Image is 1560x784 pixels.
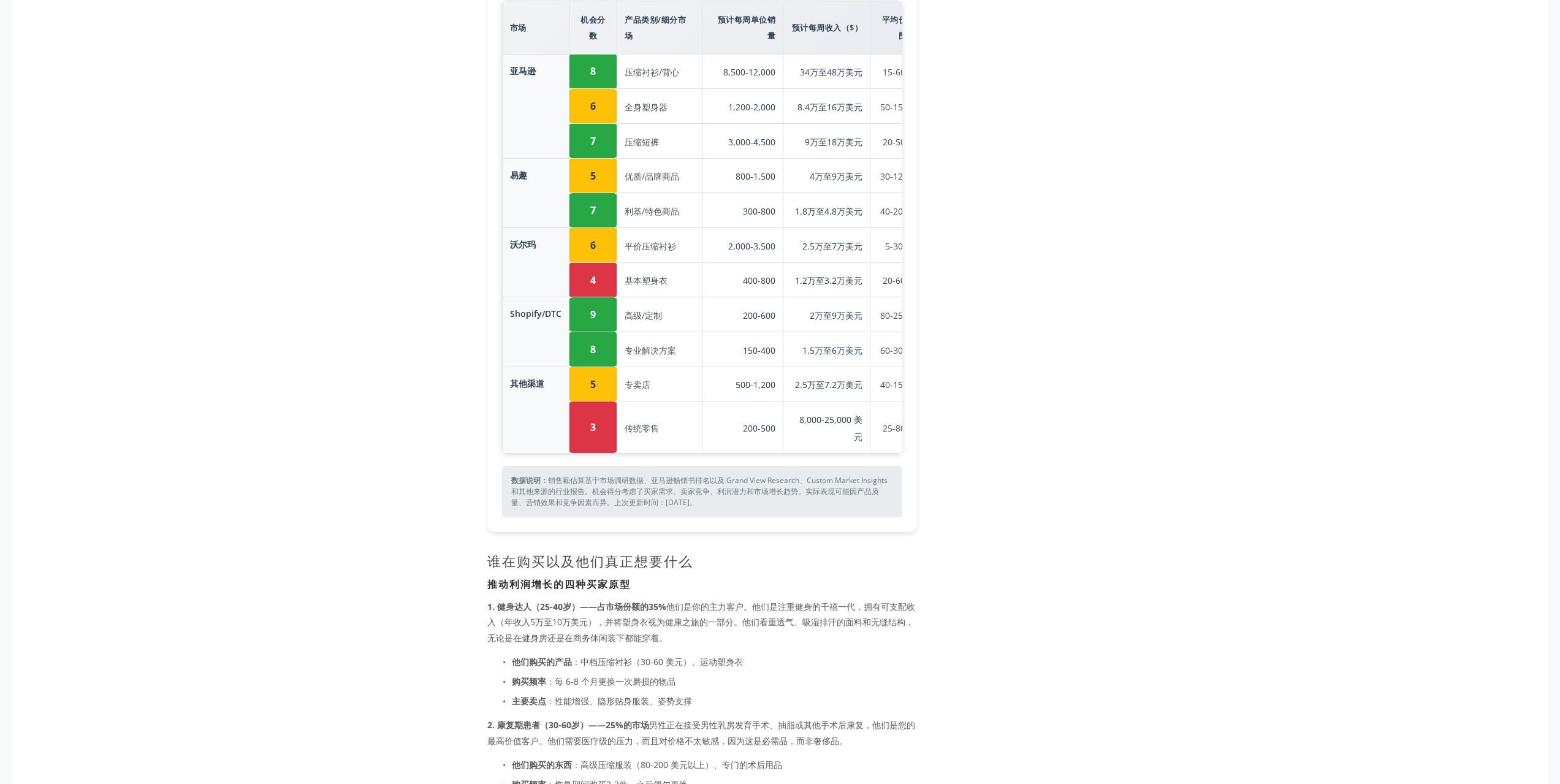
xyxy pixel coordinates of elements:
font: 他们购买的产品 [512,656,572,668]
font: 机会分数 [580,14,606,42]
font: 3 [590,421,596,434]
font: 其他渠道 [510,378,544,389]
font: 专业解决方案 [625,344,676,356]
font: 产品类别/细分市场 [625,14,686,42]
font: 购买频率 [512,676,546,687]
font: ：每 6-8 个月更换一次磨损的物品 [546,676,675,687]
font: 男性正在接受男性乳房发育手术、抽脂或其他手术后康复，他们是您的最高价值客户。他们需要医疗级的压力，而且对价格不太敏感，因为这是必需品，而非奢侈品。 [487,719,915,746]
font: 30-120美元 [880,170,925,182]
font: 平均价格范围 [882,14,924,42]
font: 7 [590,204,596,217]
font: 他们是你的主力客户。他们是注重健身的千禧一代，拥有可支配收入（年收入5万至10万美元），并将塑身衣视为健康之旅的一部分。他们看重透气、吸湿排汗的面料和无缝结构，无论是在健身房还是在商务休闲装下都... [487,601,915,643]
font: 34万至48万美元 [800,66,862,78]
font: 全身塑身器 [625,101,668,113]
font: 8,000-25,000 美元 [799,414,862,443]
font: 300-800 [743,205,775,217]
font: 3,000-4,500 [728,135,775,147]
font: 市场 [510,22,527,33]
font: 5-30美元 [885,240,920,251]
font: 1.5万至6万美元 [802,344,862,356]
font: 5 [590,378,596,391]
font: ：中档压缩衬衫（30-60 美元）、运动塑身衣 [572,656,743,668]
font: 400-800 [743,275,775,286]
font: 1. 健身达人（25-40岁）——占市场份额的35% [487,601,666,612]
font: 预计每周收入（$） [792,22,863,33]
font: 8 [590,65,596,78]
font: 150-400 [743,344,775,356]
font: 压缩衬衫/背心 [625,66,679,78]
font: 2. 康复期患者（30-60岁）——25%的市场 [487,719,649,731]
font: 1.8万至4.8万美元 [795,205,862,217]
font: 4万至9万美元 [810,170,862,182]
font: 500-1,200 [736,379,775,390]
font: 压缩短裤 [625,135,659,147]
font: 平价压缩衬衫 [625,240,676,251]
font: 25-80美元 [883,422,923,434]
font: 7 [590,134,596,148]
font: 800-1,500 [736,170,775,182]
font: 9 [590,308,596,321]
font: 沃尔玛 [510,238,536,250]
font: 200-600 [743,310,775,321]
font: 传统零售 [625,422,659,434]
font: 20-50美元 [883,135,923,147]
font: 亚马逊 [510,65,536,77]
font: 2.5万至7.2万美元 [795,379,862,390]
font: 主要卖点 [512,695,546,707]
font: 200-500 [743,422,775,434]
font: 优质/品牌商品 [625,170,679,182]
font: 销售额估算基于市场调研数据、亚马逊畅销书排名以及 Grand View Research、Custom Market Insights 和其他来源的行业报告。机会得分考虑了买家需求、卖家竞争、利... [511,475,888,508]
font: 80-250美元 [880,310,925,321]
font: 推动利润增长的四种买家原型 [487,577,631,592]
font: 8,500-12,000 [723,66,775,78]
font: 1.2万至3.2万美元 [795,275,862,286]
font: 专卖店 [625,379,650,390]
font: 易趣 [510,169,527,181]
font: 15-60美元 [883,66,923,78]
font: 1,200-2,000 [728,101,775,113]
font: ：高级压缩服装（80-200 美元以上）、专门的术后用品 [572,759,782,771]
font: 预计每周单位销量 [718,14,776,42]
font: 2.5万至7万美元 [802,240,862,251]
font: 数据说明： [511,475,548,485]
font: 20-60美元 [883,275,923,286]
font: 40-150美元 [880,379,925,390]
font: 2,000-3,500 [728,240,775,251]
font: 4 [590,273,596,287]
font: 50-150美元 [880,101,925,113]
font: 5 [590,169,596,183]
font: 8.4万至16万美元 [797,101,862,113]
font: 基本塑身衣 [625,275,668,286]
font: 6 [590,238,596,252]
font: 高级/定制 [625,310,662,321]
font: 40-200美元 [880,205,925,217]
font: 他们购买的东西 [512,759,572,771]
font: 谁在购买以及他们真正想要什么 [487,552,693,570]
font: ：性能增强、隐形贴身服装、姿势支撑 [546,695,692,707]
font: 2万至9万美元 [810,310,862,321]
font: 8 [590,343,596,356]
font: 6 [590,99,596,113]
font: 60-300美元 [880,344,925,356]
font: Shopify/DTC [510,308,561,319]
font: 9万至18万美元 [805,135,862,147]
font: 利基/特色商品 [625,205,679,217]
